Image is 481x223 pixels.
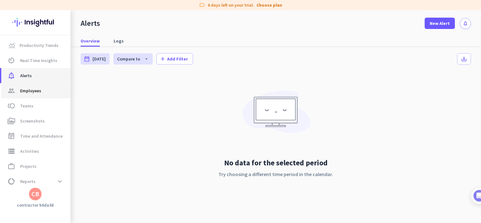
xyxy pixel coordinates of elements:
a: tollTeams [1,98,71,113]
a: av_timerReal-Time Insights [1,53,71,68]
i: av_timer [8,57,15,64]
span: Employees [20,87,41,94]
i: work_outline [8,163,15,170]
div: CB [31,191,39,197]
img: menu-item [9,43,14,48]
a: menu-itemProductivity Trends [1,38,71,53]
a: Choose plan [257,2,282,8]
span: [DATE] [93,56,106,62]
a: work_outlineProjects [1,159,71,174]
i: storage [8,147,15,155]
a: event_noteTime and Attendance [1,129,71,144]
span: Compare to [117,56,140,62]
i: notifications [463,21,468,26]
span: Reports [20,178,36,185]
a: storageActivities [1,144,71,159]
span: Projects [20,163,37,170]
img: No data [240,86,312,142]
span: Logs [114,38,124,44]
i: notification_important [8,72,15,79]
i: label [199,2,205,8]
i: perm_media [8,117,15,125]
button: New Alert [425,18,455,29]
i: toll [8,102,15,110]
i: event_note [8,132,15,140]
button: addAdd Filter [156,53,193,65]
span: Add Filter [167,56,188,62]
span: Alerts [20,72,32,79]
a: perm_mediaScreenshots [1,113,71,129]
i: data_usage [8,178,15,185]
span: New Alert [430,20,450,26]
button: expand_more [54,176,65,187]
a: data_usageReportsexpand_more [1,174,71,189]
i: add [160,56,166,62]
span: Screenshots [20,117,45,125]
span: Activities [20,147,39,155]
p: Try choosing a different time period in the calendar. [218,170,333,178]
h2: No data for the selected period [218,158,333,168]
span: Time and Attendance [20,132,63,140]
button: save_alt [457,53,471,65]
i: date_range [84,56,90,62]
button: notifications [460,18,471,29]
span: Productivity Trends [20,42,59,49]
div: Alerts [81,19,100,28]
span: Teams [20,102,33,110]
a: notification_importantAlerts [1,68,71,83]
span: Real-Time Insights [20,57,57,64]
i: arrow_drop_down [140,56,149,61]
span: Overview [81,38,100,44]
a: groupEmployees [1,83,71,98]
i: group [8,87,15,94]
img: Insightful logo [12,10,58,35]
i: save_alt [461,56,467,62]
